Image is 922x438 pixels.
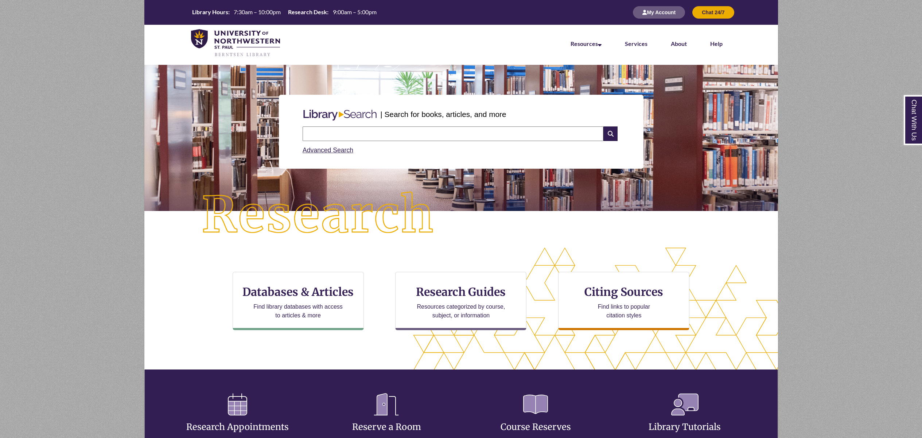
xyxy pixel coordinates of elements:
[692,9,734,15] a: Chat 24/7
[303,146,353,154] a: Advanced Search
[189,8,231,16] th: Library Hours:
[333,8,377,15] span: 9:00am – 5:00pm
[633,6,685,19] button: My Account
[501,404,571,433] a: Course Reserves
[649,404,721,433] a: Library Tutorials
[352,404,421,433] a: Reserve a Room
[671,40,687,47] a: About
[413,302,509,320] p: Resources categorized by course, subject, or information
[558,272,689,330] a: Citing Sources Find links to popular citation styles
[189,8,380,17] a: Hours Today
[603,126,617,141] i: Search
[285,8,330,16] th: Research Desk:
[625,40,647,47] a: Services
[580,285,669,299] h3: Citing Sources
[176,166,461,265] img: Research
[234,8,281,15] span: 7:30am – 10:00pm
[233,272,364,330] a: Databases & Articles Find library databases with access to articles & more
[191,29,280,58] img: UNWSP Library Logo
[395,272,526,330] a: Research Guides Resources categorized by course, subject, or information
[588,302,660,320] p: Find links to popular citation styles
[710,40,723,47] a: Help
[189,8,380,16] table: Hours Today
[239,285,358,299] h3: Databases & Articles
[571,40,602,47] a: Resources
[633,9,685,15] a: My Account
[250,302,346,320] p: Find library databases with access to articles & more
[692,6,734,19] button: Chat 24/7
[380,109,506,120] p: | Search for books, articles, and more
[300,107,380,124] img: Libary Search
[186,404,289,433] a: Research Appointments
[401,285,520,299] h3: Research Guides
